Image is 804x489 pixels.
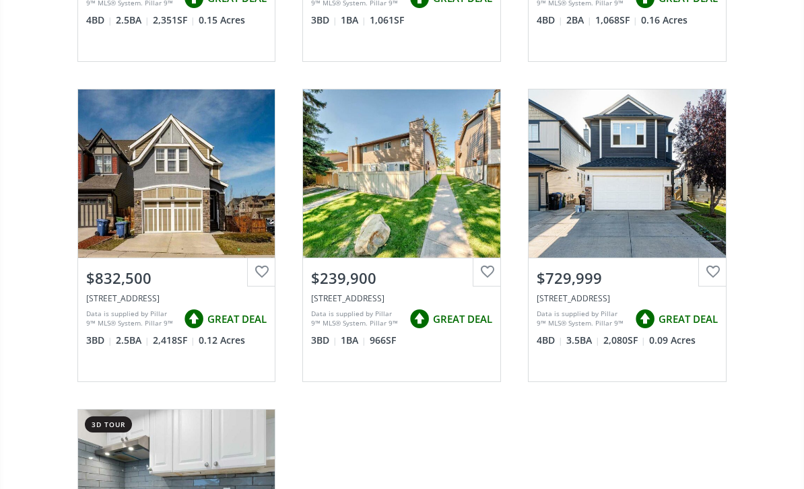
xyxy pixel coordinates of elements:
span: 2.5 BA [116,334,149,347]
span: 1 BA [341,13,366,27]
span: 2,351 SF [153,13,195,27]
span: 2,080 SF [603,334,646,347]
span: 966 SF [370,334,396,347]
img: rating icon [632,305,659,332]
span: 1,068 SF [595,13,638,27]
span: 1 BA [341,334,366,347]
span: 3 BD [311,334,337,347]
a: $832,500[STREET_ADDRESS]Data is supplied by Pillar 9™ MLS® System. Pillar 9™ is the owner of the ... [64,75,290,396]
div: $832,500 [86,268,267,289]
div: 57 Saddlecrest Park NE, Calgary, AB T3J 5L4 [537,293,718,304]
span: 0.12 Acres [199,334,245,347]
img: rating icon [406,305,433,332]
span: 0.09 Acres [649,334,696,347]
span: 4 BD [537,334,563,347]
span: 4 BD [537,13,563,27]
div: 5404 10 Avenue SE #112, Calgary, AB T2A5G4 [311,293,492,304]
div: Data is supplied by Pillar 9™ MLS® System. Pillar 9™ is the owner of the copyright in its MLS® Sy... [86,309,178,329]
div: $239,900 [311,268,492,289]
span: 2,418 SF [153,334,195,347]
div: $729,999 [537,268,718,289]
span: 0.15 Acres [199,13,245,27]
a: $239,900[STREET_ADDRESS]Data is supplied by Pillar 9™ MLS® System. Pillar 9™ is the owner of the ... [289,75,514,396]
span: 3 BD [86,334,112,347]
span: 2.5 BA [116,13,149,27]
span: GREAT DEAL [433,312,492,326]
div: Data is supplied by Pillar 9™ MLS® System. Pillar 9™ is the owner of the copyright in its MLS® Sy... [311,309,403,329]
span: 3.5 BA [566,334,600,347]
span: 0.16 Acres [641,13,688,27]
span: 1,061 SF [370,13,404,27]
div: 158 Masters Point SE, Calgary, AB T3M2B5 [86,293,267,304]
span: 4 BD [86,13,112,27]
img: rating icon [180,305,207,332]
a: $729,999[STREET_ADDRESS]Data is supplied by Pillar 9™ MLS® System. Pillar 9™ is the owner of the ... [514,75,740,396]
div: Data is supplied by Pillar 9™ MLS® System. Pillar 9™ is the owner of the copyright in its MLS® Sy... [537,309,628,329]
span: 3 BD [311,13,337,27]
span: 2 BA [566,13,592,27]
span: GREAT DEAL [659,312,718,326]
span: GREAT DEAL [207,312,267,326]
